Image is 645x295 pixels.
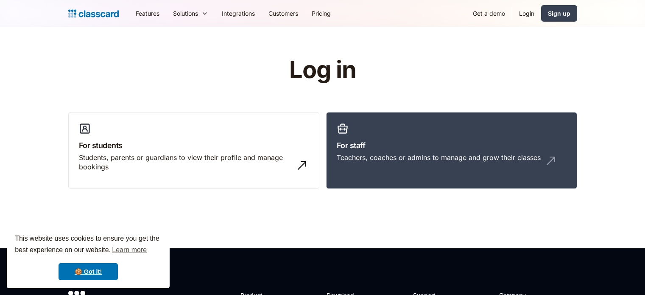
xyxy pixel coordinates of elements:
[337,153,541,162] div: Teachers, coaches or admins to manage and grow their classes
[79,140,309,151] h3: For students
[512,4,541,23] a: Login
[15,233,162,256] span: This website uses cookies to ensure you get the best experience on our website.
[326,112,577,189] a: For staffTeachers, coaches or admins to manage and grow their classes
[337,140,567,151] h3: For staff
[305,4,338,23] a: Pricing
[79,153,292,172] div: Students, parents or guardians to view their profile and manage bookings
[68,8,119,20] a: home
[541,5,577,22] a: Sign up
[111,244,148,256] a: learn more about cookies
[59,263,118,280] a: dismiss cookie message
[166,4,215,23] div: Solutions
[466,4,512,23] a: Get a demo
[68,112,319,189] a: For studentsStudents, parents or guardians to view their profile and manage bookings
[548,9,570,18] div: Sign up
[173,9,198,18] div: Solutions
[262,4,305,23] a: Customers
[215,4,262,23] a: Integrations
[129,4,166,23] a: Features
[7,225,170,288] div: cookieconsent
[188,57,457,83] h1: Log in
